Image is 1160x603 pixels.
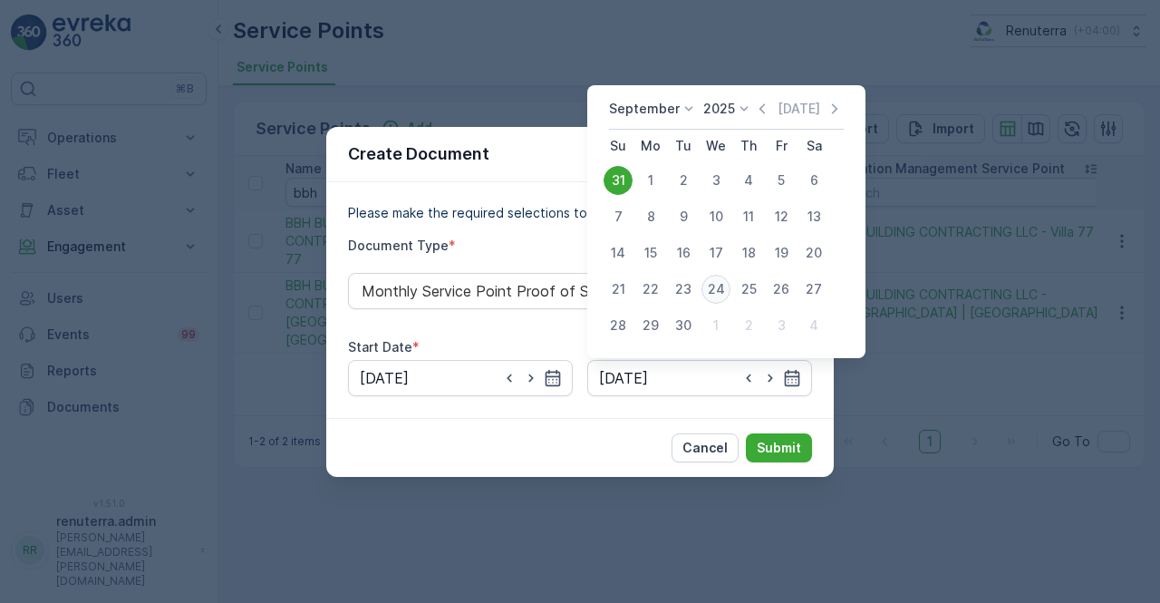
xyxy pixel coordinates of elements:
[669,238,698,267] div: 16
[700,130,732,162] th: Wednesday
[672,433,739,462] button: Cancel
[669,202,698,231] div: 9
[604,311,633,340] div: 28
[767,275,796,304] div: 26
[669,311,698,340] div: 30
[799,311,828,340] div: 4
[703,100,735,118] p: 2025
[767,311,796,340] div: 3
[797,130,830,162] th: Saturday
[757,439,801,457] p: Submit
[732,130,765,162] th: Thursday
[746,433,812,462] button: Submit
[609,100,680,118] p: September
[669,275,698,304] div: 23
[734,166,763,195] div: 4
[734,202,763,231] div: 11
[701,166,730,195] div: 3
[667,130,700,162] th: Tuesday
[602,130,634,162] th: Sunday
[767,238,796,267] div: 19
[734,238,763,267] div: 18
[636,166,665,195] div: 1
[799,202,828,231] div: 13
[604,275,633,304] div: 21
[778,100,820,118] p: [DATE]
[765,130,797,162] th: Friday
[799,275,828,304] div: 27
[348,360,573,396] input: dd/mm/yyyy
[701,202,730,231] div: 10
[799,238,828,267] div: 20
[669,166,698,195] div: 2
[701,275,730,304] div: 24
[701,311,730,340] div: 1
[604,202,633,231] div: 7
[604,166,633,195] div: 31
[636,275,665,304] div: 22
[636,238,665,267] div: 15
[767,166,796,195] div: 5
[348,339,412,355] label: Start Date
[604,238,633,267] div: 14
[348,238,449,253] label: Document Type
[348,204,812,222] p: Please make the required selections to create your document.
[587,360,812,396] input: dd/mm/yyyy
[734,275,763,304] div: 25
[636,202,665,231] div: 8
[348,141,489,167] p: Create Document
[734,311,763,340] div: 2
[634,130,667,162] th: Monday
[701,238,730,267] div: 17
[636,311,665,340] div: 29
[799,166,828,195] div: 6
[682,439,728,457] p: Cancel
[767,202,796,231] div: 12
